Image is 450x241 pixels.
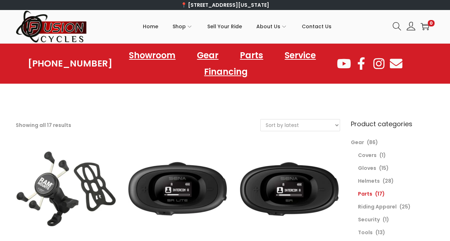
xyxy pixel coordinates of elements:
[143,10,158,43] a: Home
[256,10,287,43] a: About Us
[302,10,332,43] a: Contact Us
[16,10,87,43] img: Woostify retina logo
[127,138,228,239] img: Product image
[181,1,269,9] a: 📍 [STREET_ADDRESS][US_STATE]
[358,190,372,197] a: Parts
[143,18,158,35] span: Home
[197,64,255,80] a: Financing
[16,120,71,130] p: Showing all 17 results
[351,139,364,146] a: Gear
[375,190,385,197] span: (17)
[256,18,280,35] span: About Us
[87,10,387,43] nav: Primary navigation
[122,47,183,64] a: Showroom
[358,177,380,185] a: Helmets
[351,119,435,129] h6: Product categories
[358,152,377,159] a: Covers
[367,139,378,146] span: (86)
[261,119,340,131] select: Shop order
[379,164,389,172] span: (15)
[421,22,429,31] a: 0
[383,216,389,223] span: (1)
[379,152,386,159] span: (1)
[112,47,336,80] nav: Menu
[207,10,242,43] a: Sell Your Ride
[383,177,394,185] span: (28)
[277,47,323,64] a: Service
[358,216,380,223] a: Security
[28,59,112,69] a: [PHONE_NUMBER]
[207,18,242,35] span: Sell Your Ride
[358,229,373,236] a: Tools
[302,18,332,35] span: Contact Us
[239,138,340,239] img: Product image
[358,164,376,172] a: Gloves
[16,138,117,239] img: Product image
[358,203,397,210] a: Riding Apparel
[190,47,226,64] a: Gear
[400,203,411,210] span: (25)
[173,18,186,35] span: Shop
[173,10,193,43] a: Shop
[233,47,270,64] a: Parts
[376,229,385,236] span: (13)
